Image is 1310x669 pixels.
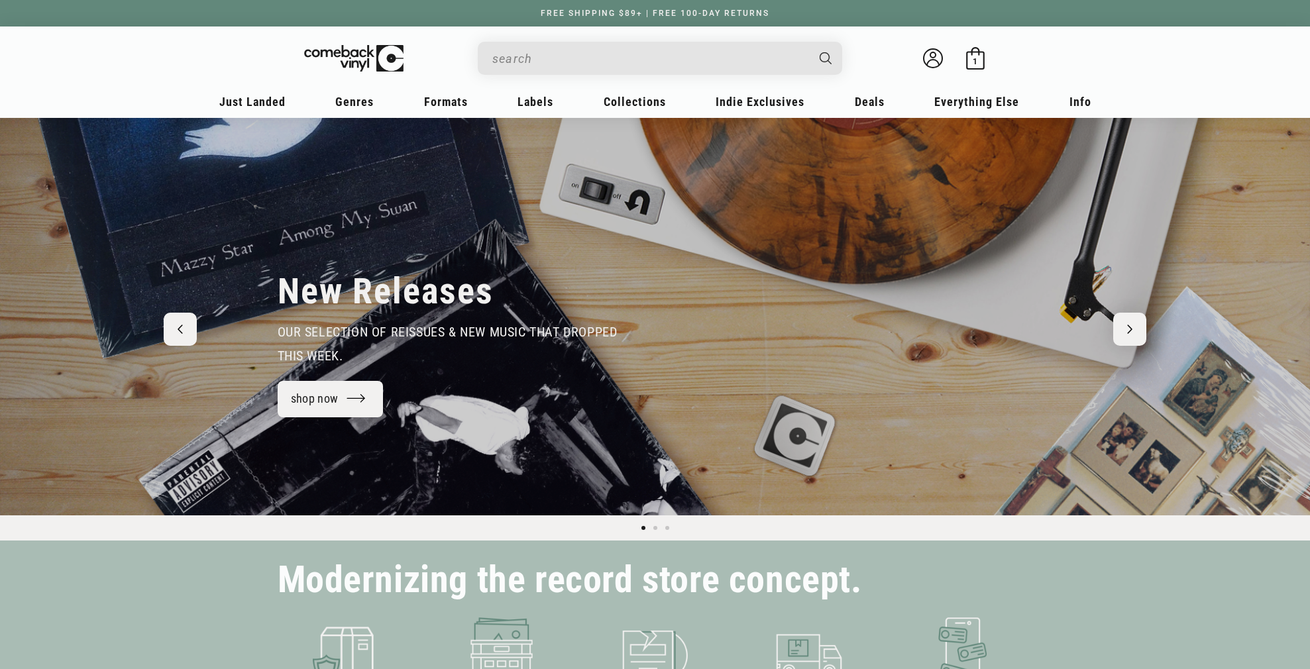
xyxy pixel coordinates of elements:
span: Deals [855,95,885,109]
button: Load slide 1 of 3 [637,522,649,534]
span: Genres [335,95,374,109]
div: Search [478,42,842,75]
span: Formats [424,95,468,109]
h2: Modernizing the record store concept. [278,564,862,595]
button: Search [808,42,844,75]
span: Collections [604,95,666,109]
button: Load slide 2 of 3 [649,522,661,534]
span: Just Landed [219,95,286,109]
button: Load slide 3 of 3 [661,522,673,534]
a: FREE SHIPPING $89+ | FREE 100-DAY RETURNS [527,9,783,18]
span: 1 [973,56,977,66]
span: Info [1069,95,1091,109]
input: search [492,45,806,72]
button: Previous slide [164,313,197,346]
span: our selection of reissues & new music that dropped this week. [278,324,618,364]
a: shop now [278,381,384,417]
h2: New Releases [278,270,494,313]
span: Everything Else [934,95,1019,109]
button: Next slide [1113,313,1146,346]
span: Indie Exclusives [716,95,804,109]
span: Labels [518,95,553,109]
